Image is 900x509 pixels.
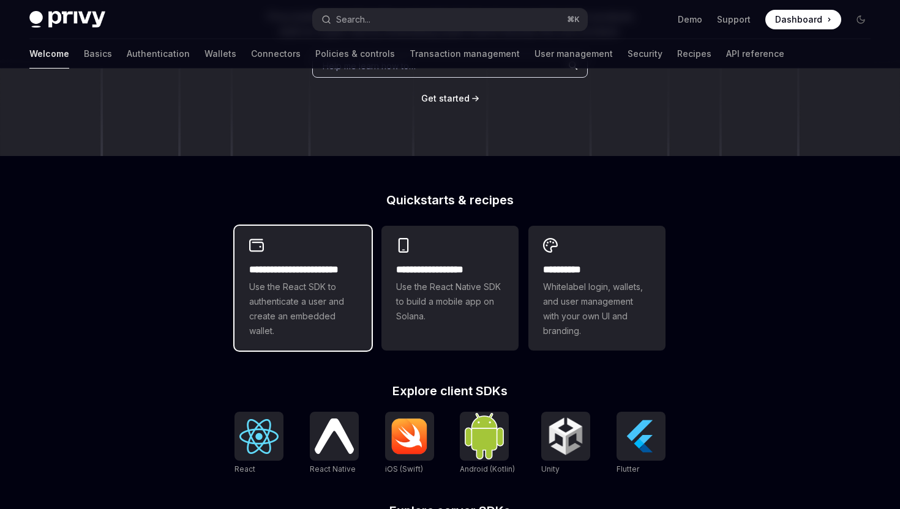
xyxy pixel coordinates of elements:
a: Wallets [204,39,236,69]
div: Search... [336,12,370,27]
a: React NativeReact Native [310,412,359,475]
a: Android (Kotlin)Android (Kotlin) [460,412,515,475]
span: Get started [421,93,470,103]
a: Demo [678,13,702,26]
a: API reference [726,39,784,69]
img: Unity [546,417,585,456]
a: Dashboard [765,10,841,29]
h2: Explore client SDKs [234,385,666,397]
a: Welcome [29,39,69,69]
a: User management [534,39,613,69]
img: React [239,419,279,454]
a: **** *****Whitelabel login, wallets, and user management with your own UI and branding. [528,226,666,351]
img: React Native [315,418,354,453]
a: FlutterFlutter [617,412,666,475]
span: Use the React Native SDK to build a mobile app on Solana. [396,280,504,324]
img: iOS (Swift) [390,418,429,455]
h2: Quickstarts & recipes [234,194,666,206]
span: Unity [541,464,560,474]
a: Policies & controls [315,39,395,69]
a: Basics [84,39,112,69]
img: Flutter [621,417,661,456]
a: Authentication [127,39,190,69]
a: UnityUnity [541,412,590,475]
span: React [234,464,255,474]
a: **** **** **** ***Use the React Native SDK to build a mobile app on Solana. [381,226,519,351]
a: ReactReact [234,412,283,475]
span: Android (Kotlin) [460,464,515,474]
span: ⌘ K [567,15,580,24]
span: Dashboard [775,13,822,26]
span: iOS (Swift) [385,464,423,474]
span: Whitelabel login, wallets, and user management with your own UI and branding. [543,280,651,338]
a: Transaction management [410,39,520,69]
button: Search...⌘K [313,9,587,31]
a: iOS (Swift)iOS (Swift) [385,412,434,475]
a: Connectors [251,39,301,69]
img: dark logo [29,11,105,28]
span: Flutter [617,464,639,474]
span: React Native [310,464,356,474]
button: Toggle dark mode [851,10,871,29]
a: Support [717,13,751,26]
img: Android (Kotlin) [465,413,504,459]
a: Security [628,39,662,69]
a: Get started [421,92,470,105]
span: Use the React SDK to authenticate a user and create an embedded wallet. [249,280,357,338]
a: Recipes [677,39,711,69]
